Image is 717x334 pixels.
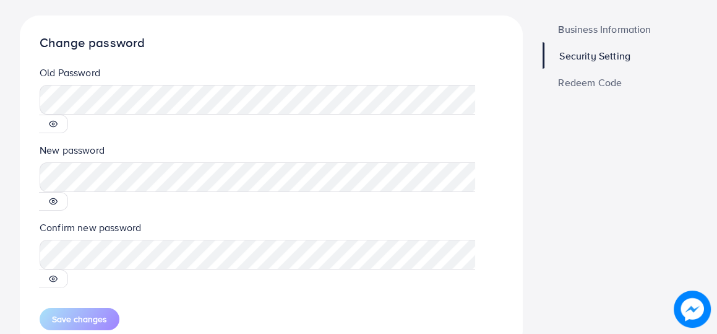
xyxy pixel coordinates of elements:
[40,221,503,240] legend: Confirm new password
[40,143,503,162] legend: New password
[40,66,503,85] legend: Old Password
[40,35,503,51] h1: Change password
[40,308,119,330] button: Save changes
[559,51,630,61] span: Security Setting
[52,313,107,325] span: Save changes
[558,77,622,87] span: Redeem Code
[674,291,711,328] img: image
[558,24,651,34] span: Business Information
